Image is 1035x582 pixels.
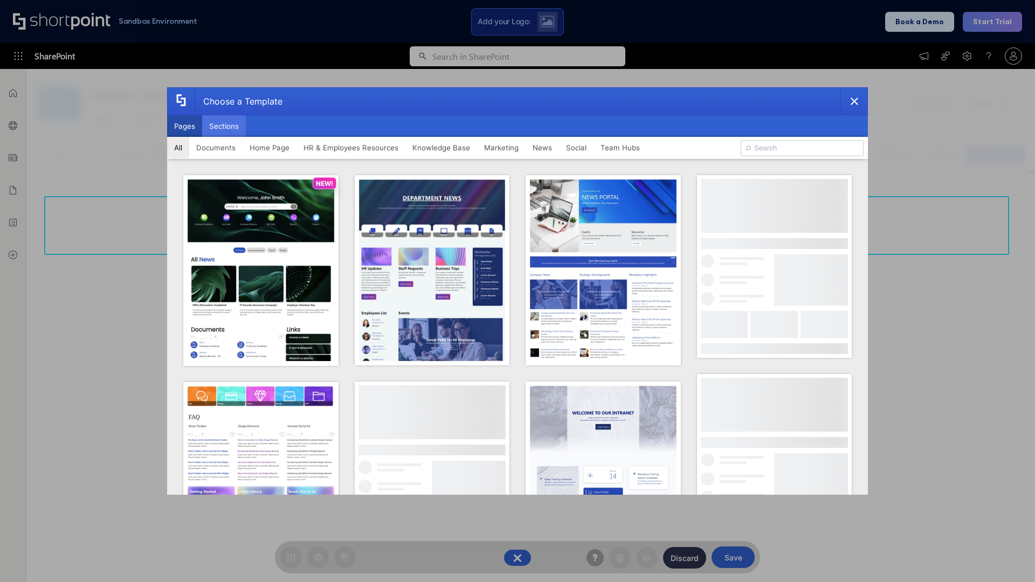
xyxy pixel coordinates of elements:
button: Social [559,137,594,158]
input: Search [741,140,864,156]
button: Sections [202,115,246,137]
button: Home Page [243,137,296,158]
iframe: Chat Widget [981,530,1035,582]
button: Marketing [477,137,526,158]
div: Choose a Template [195,88,282,115]
button: All [167,137,189,158]
button: HR & Employees Resources [296,137,405,158]
button: Team Hubs [594,137,647,158]
button: News [526,137,559,158]
button: Knowledge Base [405,137,477,158]
button: Documents [189,137,243,158]
div: template selector [167,87,868,495]
button: Pages [167,115,202,137]
p: NEW! [316,179,333,188]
